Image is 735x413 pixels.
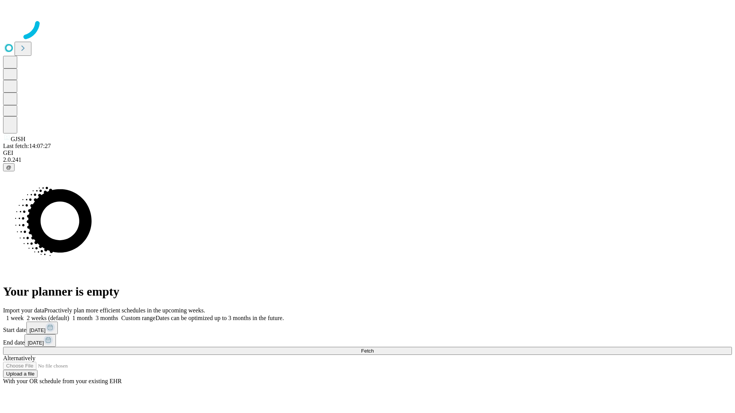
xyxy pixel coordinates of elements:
[6,315,24,321] span: 1 week
[3,156,732,163] div: 2.0.241
[3,378,122,384] span: With your OR schedule from your existing EHR
[6,164,11,170] span: @
[155,315,284,321] span: Dates can be optimized up to 3 months in the future.
[11,136,25,142] span: GJSH
[24,334,56,347] button: [DATE]
[29,327,46,333] span: [DATE]
[3,143,51,149] span: Last fetch: 14:07:27
[3,322,732,334] div: Start date
[26,322,58,334] button: [DATE]
[121,315,155,321] span: Custom range
[3,334,732,347] div: End date
[96,315,118,321] span: 3 months
[3,150,732,156] div: GEI
[3,307,44,314] span: Import your data
[3,347,732,355] button: Fetch
[44,307,205,314] span: Proactively plan more efficient schedules in the upcoming weeks.
[3,355,35,361] span: Alternatively
[27,315,69,321] span: 2 weeks (default)
[28,340,44,346] span: [DATE]
[3,163,15,171] button: @
[72,315,93,321] span: 1 month
[3,285,732,299] h1: Your planner is empty
[3,370,38,378] button: Upload a file
[361,348,374,354] span: Fetch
